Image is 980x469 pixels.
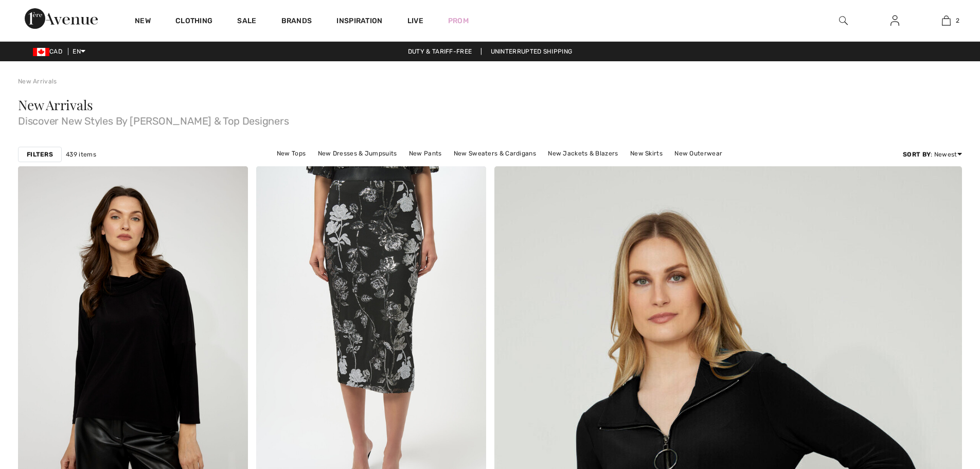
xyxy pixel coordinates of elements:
a: New Pants [404,147,447,160]
a: New Jackets & Blazers [543,147,623,160]
span: 439 items [66,150,96,159]
a: 2 [921,14,971,27]
img: My Bag [942,14,951,27]
span: 2 [956,16,959,25]
span: Inspiration [336,16,382,27]
a: Brands [281,16,312,27]
div: : Newest [903,150,962,159]
img: 1ère Avenue [25,8,98,29]
a: Prom [448,15,469,26]
span: CAD [33,48,66,55]
a: Sale [237,16,256,27]
a: Live [407,15,423,26]
img: My Info [890,14,899,27]
a: New [135,16,151,27]
span: New Arrivals [18,96,93,114]
span: Discover New Styles By [PERSON_NAME] & Top Designers [18,112,962,126]
img: search the website [839,14,848,27]
a: New Arrivals [18,78,57,85]
a: Sign In [882,14,907,27]
img: Canadian Dollar [33,48,49,56]
a: New Dresses & Jumpsuits [313,147,402,160]
span: EN [73,48,85,55]
a: New Outerwear [669,147,727,160]
strong: Filters [27,150,53,159]
a: New Skirts [625,147,668,160]
a: New Tops [272,147,311,160]
strong: Sort By [903,151,931,158]
a: New Sweaters & Cardigans [449,147,541,160]
a: Clothing [175,16,212,27]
